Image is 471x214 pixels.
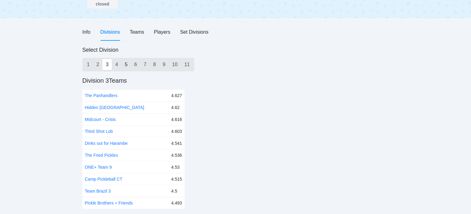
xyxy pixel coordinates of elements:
div: 2 [93,59,102,70]
td: 4.536 [169,149,184,161]
td: 4.53 [169,161,184,173]
a: Pickle Brothers + Friends [85,201,133,205]
a: Team Brazil 3 [85,189,111,193]
a: Midcourt - Crisis [85,117,116,122]
td: 4.603 [169,125,184,137]
a: Third Shot Lob [85,129,113,134]
div: 10 [169,59,181,70]
div: 11 [181,59,193,70]
td: 4.515 [169,173,184,185]
div: 7 [140,59,150,70]
div: Players [154,28,170,36]
div: 8 [150,59,159,70]
td: 4.493 [169,197,184,209]
td: 4.62 [169,101,184,113]
div: 9 [159,59,169,70]
div: 3 [102,59,112,70]
td: 4.541 [169,137,184,149]
a: Hidden [GEOGRAPHIC_DATA] [85,105,144,110]
td: 4.627 [169,90,184,102]
div: 1 [84,59,93,70]
div: Teams [130,28,144,36]
td: 4.5 [169,185,184,197]
div: Info [82,28,91,36]
a: Dinks out for Harambe [85,141,128,146]
div: 6 [131,59,140,70]
a: The Fried Pickles [85,153,118,158]
td: 4.616 [169,113,184,125]
a: Camp Pickleball CT [85,177,123,182]
div: Divisions [100,28,120,36]
div: Set Divisions [180,28,208,36]
a: The Panhandlers [85,93,118,98]
h2: Division 3 Teams [82,76,389,85]
a: ONE+ Team 9 [85,165,112,170]
div: Select Division [82,46,389,54]
div: 5 [121,59,131,70]
div: 4 [112,59,121,70]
